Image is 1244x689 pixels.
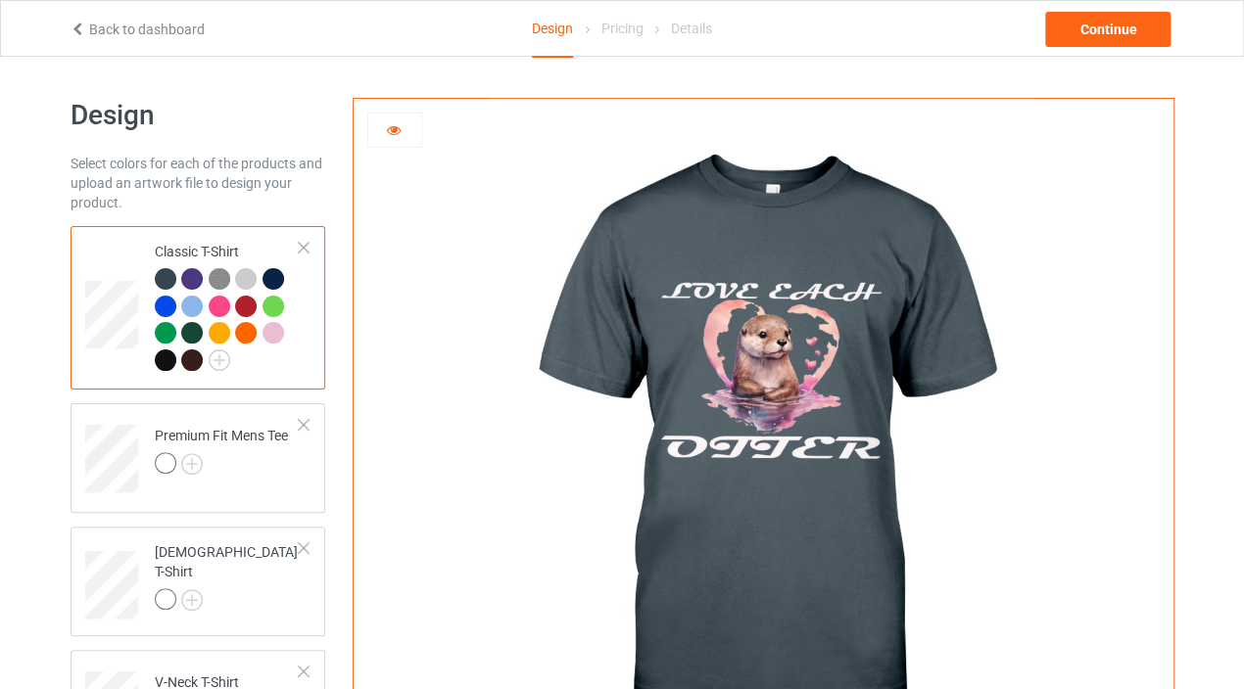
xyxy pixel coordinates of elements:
[155,542,301,609] div: [DEMOGRAPHIC_DATA] T-Shirt
[71,527,326,636] div: [DEMOGRAPHIC_DATA] T-Shirt
[70,22,205,37] a: Back to dashboard
[1045,12,1171,47] div: Continue
[71,98,326,133] h1: Design
[71,226,326,390] div: Classic T-Shirt
[209,349,230,371] img: svg+xml;base64,PD94bWwgdmVyc2lvbj0iMS4wIiBlbmNvZGluZz0iVVRGLTgiPz4KPHN2ZyB3aWR0aD0iMjJweCIgaGVpZ2...
[155,426,288,473] div: Premium Fit Mens Tee
[71,403,326,513] div: Premium Fit Mens Tee
[671,1,712,56] div: Details
[209,268,230,290] img: heather_texture.png
[71,154,326,212] div: Select colors for each of the products and upload an artwork file to design your product.
[600,1,643,56] div: Pricing
[155,242,301,369] div: Classic T-Shirt
[181,453,203,475] img: svg+xml;base64,PD94bWwgdmVyc2lvbj0iMS4wIiBlbmNvZGluZz0iVVRGLTgiPz4KPHN2ZyB3aWR0aD0iMjJweCIgaGVpZ2...
[532,1,573,58] div: Design
[181,589,203,611] img: svg+xml;base64,PD94bWwgdmVyc2lvbj0iMS4wIiBlbmNvZGluZz0iVVRGLTgiPz4KPHN2ZyB3aWR0aD0iMjJweCIgaGVpZ2...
